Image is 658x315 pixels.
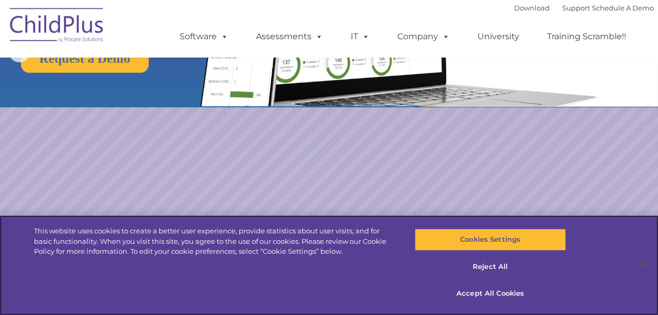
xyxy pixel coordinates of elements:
[387,26,460,47] a: Company
[415,256,566,278] button: Reject All
[592,4,654,12] a: Schedule A Demo
[340,26,380,47] a: IT
[21,44,149,73] a: Request a Demo
[630,253,653,276] button: Close
[34,226,395,257] div: This website uses cookies to create a better user experience, provide statistics about user visit...
[562,4,590,12] a: Support
[514,4,550,12] a: Download
[5,1,109,53] img: ChildPlus by Procare Solutions
[467,26,530,47] a: University
[246,26,333,47] a: Assessments
[415,229,566,251] button: Cookies Settings
[169,26,239,47] a: Software
[415,283,566,305] button: Accept All Cookies
[537,26,637,47] a: Training Scramble!!
[514,4,654,12] font: |
[146,69,177,77] span: Last name
[146,112,190,120] span: Phone number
